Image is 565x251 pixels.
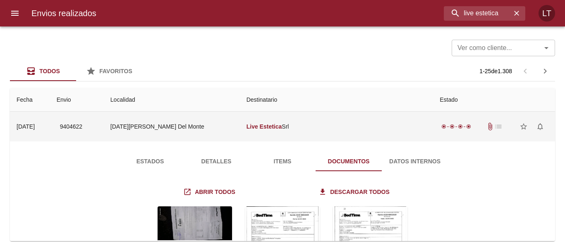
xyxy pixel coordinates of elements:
[104,112,240,141] td: [DATE][PERSON_NAME] Del Monte
[260,123,282,130] em: Estetica
[321,156,377,167] span: Documentos
[458,124,463,129] span: radio_button_checked
[240,88,433,112] th: Destinatario
[536,122,544,131] span: notifications_none
[539,5,555,22] div: LT
[240,112,433,141] td: Srl
[532,118,548,135] button: Activar notificaciones
[5,3,25,23] button: menu
[520,122,528,131] span: star_border
[182,184,239,200] a: Abrir todos
[99,68,132,74] span: Favoritos
[185,187,235,197] span: Abrir todos
[10,61,142,81] div: Tabs Envios
[466,124,471,129] span: radio_button_checked
[247,123,258,130] em: Live
[50,88,104,112] th: Envio
[60,122,83,132] span: 9404622
[515,118,532,135] button: Agregar a favoritos
[539,5,555,22] div: Abrir información de usuario
[188,156,244,167] span: Detalles
[57,119,86,134] button: 9404622
[317,184,393,200] a: Descargar todos
[320,187,390,197] span: Descargar todos
[31,7,96,20] h6: Envios realizados
[17,123,35,130] div: [DATE]
[441,124,446,129] span: radio_button_checked
[39,68,60,74] span: Todos
[541,42,552,54] button: Abrir
[494,122,503,131] span: No tiene pedido asociado
[117,151,448,171] div: Tabs detalle de guia
[535,61,555,81] span: Pagina siguiente
[444,6,511,21] input: buscar
[433,88,555,112] th: Estado
[104,88,240,112] th: Localidad
[450,124,455,129] span: radio_button_checked
[387,156,443,167] span: Datos Internos
[122,156,178,167] span: Estados
[254,156,311,167] span: Items
[10,88,50,112] th: Fecha
[515,67,535,74] span: Pagina anterior
[486,122,494,131] span: Tiene documentos adjuntos
[440,122,473,131] div: Entregado
[479,67,512,75] p: 1 - 25 de 1.308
